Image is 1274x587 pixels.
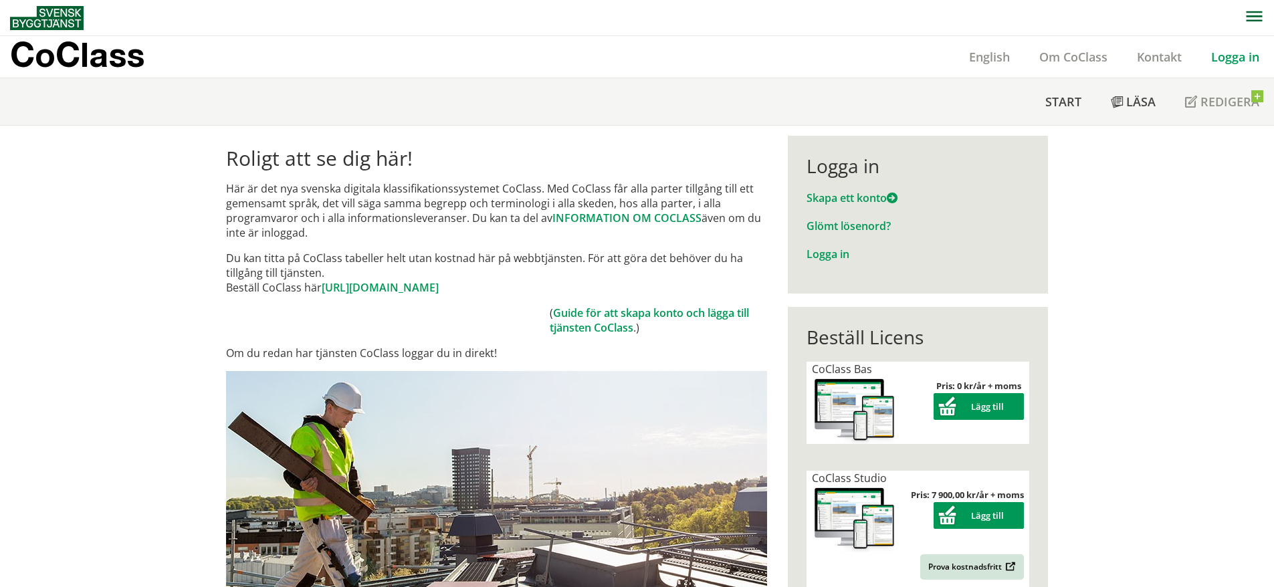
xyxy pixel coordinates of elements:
[1126,94,1156,110] span: Läsa
[550,306,749,335] a: Guide för att skapa konto och lägga till tjänsten CoClass
[226,146,767,170] h1: Roligt att se dig här!
[552,211,702,225] a: INFORMATION OM COCLASS
[807,326,1029,348] div: Beställ Licens
[226,251,767,295] p: Du kan titta på CoClass tabeller helt utan kostnad här på webbtjänsten. För att göra det behöver ...
[1031,78,1096,125] a: Start
[934,502,1024,529] button: Lägg till
[322,280,439,295] a: [URL][DOMAIN_NAME]
[10,47,144,62] p: CoClass
[936,380,1021,392] strong: Pris: 0 kr/år + moms
[934,509,1024,521] a: Lägg till
[1196,49,1274,65] a: Logga in
[10,6,84,30] img: Svensk Byggtjänst
[550,306,767,335] td: ( .)
[812,362,872,376] span: CoClass Bas
[954,49,1025,65] a: English
[1045,94,1081,110] span: Start
[1122,49,1196,65] a: Kontakt
[10,36,173,78] a: CoClass
[807,247,849,261] a: Logga in
[812,471,887,485] span: CoClass Studio
[920,554,1024,580] a: Prova kostnadsfritt
[807,191,897,205] a: Skapa ett konto
[1096,78,1170,125] a: Läsa
[1025,49,1122,65] a: Om CoClass
[807,154,1029,177] div: Logga in
[812,485,897,553] img: coclass-license.jpg
[807,219,891,233] a: Glömt lösenord?
[812,376,897,444] img: coclass-license.jpg
[934,393,1024,420] button: Lägg till
[226,181,767,240] p: Här är det nya svenska digitala klassifikationssystemet CoClass. Med CoClass får alla parter till...
[226,346,767,360] p: Om du redan har tjänsten CoClass loggar du in direkt!
[1003,562,1016,572] img: Outbound.png
[934,400,1024,413] a: Lägg till
[911,489,1024,501] strong: Pris: 7 900,00 kr/år + moms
